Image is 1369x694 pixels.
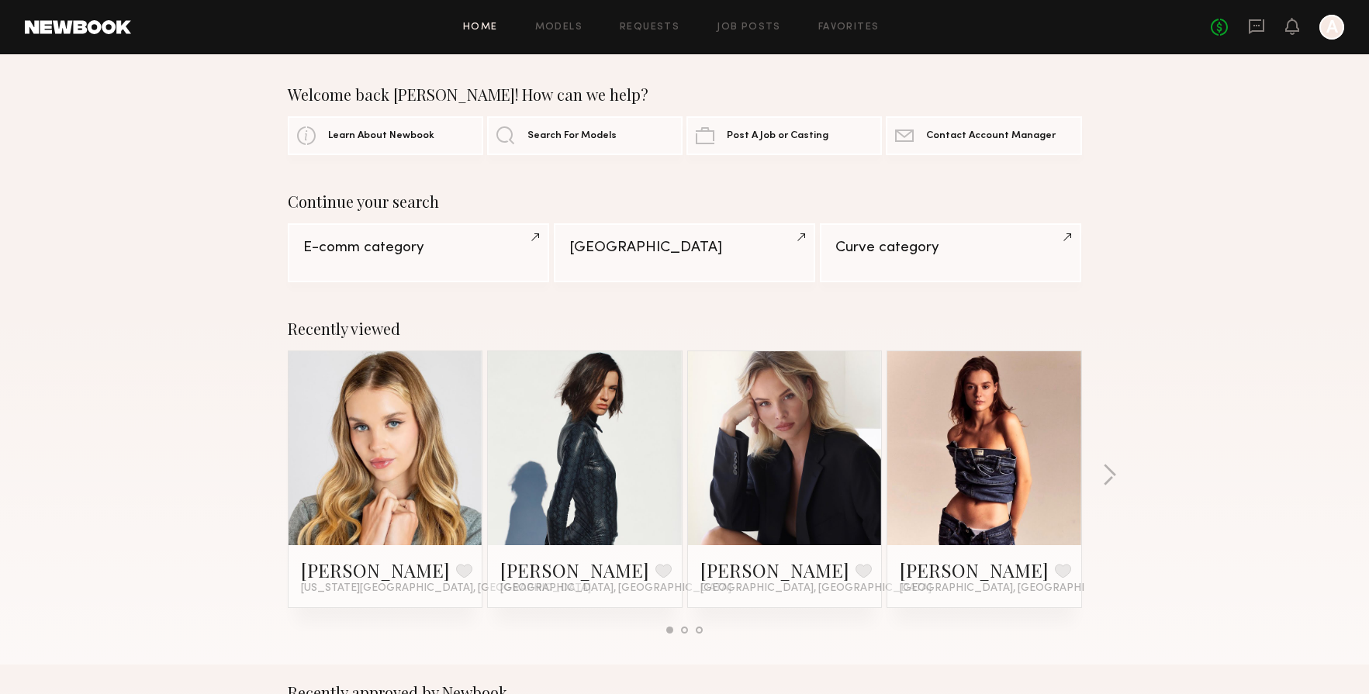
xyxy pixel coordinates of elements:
[288,192,1082,211] div: Continue your search
[620,22,679,33] a: Requests
[463,22,498,33] a: Home
[328,131,434,141] span: Learn About Newbook
[288,319,1082,338] div: Recently viewed
[288,116,483,155] a: Learn About Newbook
[835,240,1066,255] div: Curve category
[500,558,649,582] a: [PERSON_NAME]
[818,22,880,33] a: Favorites
[700,582,932,595] span: [GEOGRAPHIC_DATA], [GEOGRAPHIC_DATA]
[926,131,1056,141] span: Contact Account Manager
[301,558,450,582] a: [PERSON_NAME]
[569,240,800,255] div: [GEOGRAPHIC_DATA]
[900,558,1049,582] a: [PERSON_NAME]
[535,22,583,33] a: Models
[554,223,815,282] a: [GEOGRAPHIC_DATA]
[301,582,591,595] span: [US_STATE][GEOGRAPHIC_DATA], [GEOGRAPHIC_DATA]
[886,116,1081,155] a: Contact Account Manager
[303,240,534,255] div: E-comm category
[900,582,1131,595] span: [GEOGRAPHIC_DATA], [GEOGRAPHIC_DATA]
[288,223,549,282] a: E-comm category
[527,131,617,141] span: Search For Models
[717,22,781,33] a: Job Posts
[727,131,828,141] span: Post A Job or Casting
[487,116,683,155] a: Search For Models
[288,85,1082,104] div: Welcome back [PERSON_NAME]! How can we help?
[700,558,849,582] a: [PERSON_NAME]
[1319,15,1344,40] a: A
[500,582,731,595] span: [GEOGRAPHIC_DATA], [GEOGRAPHIC_DATA]
[820,223,1081,282] a: Curve category
[686,116,882,155] a: Post A Job or Casting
